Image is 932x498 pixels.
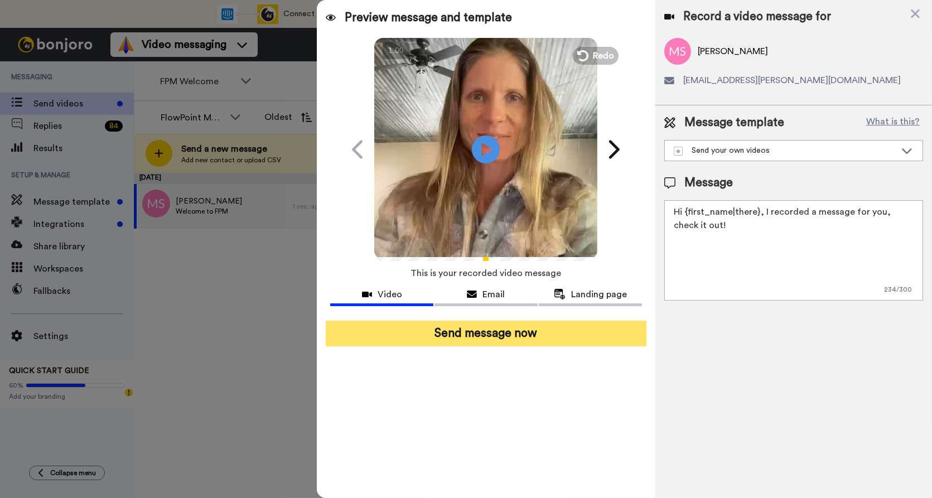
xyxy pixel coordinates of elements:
[571,288,627,301] span: Landing page
[482,288,505,301] span: Email
[684,114,784,131] span: Message template
[664,200,923,301] textarea: Hi {first_name|there}, I recorded a message for you, check it out!
[326,321,646,346] button: Send message now
[863,114,923,131] button: What is this?
[674,147,683,156] img: demo-template.svg
[684,175,733,191] span: Message
[378,288,402,301] span: Video
[411,261,561,286] span: This is your recorded video message
[674,145,896,156] div: Send your own videos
